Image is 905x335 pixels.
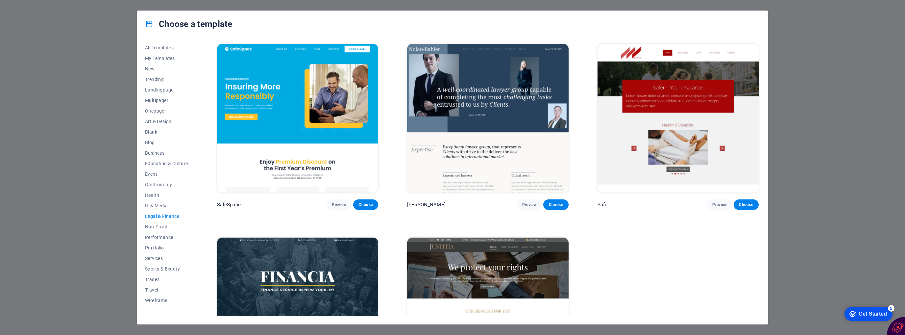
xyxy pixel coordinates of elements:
img: Nolan-Bahler [407,44,568,193]
button: Blog [145,137,188,148]
span: Multipager [145,98,188,103]
img: Safer [598,44,759,193]
h4: Choose a template [145,19,232,29]
span: Blog [145,140,188,145]
span: All Templates [145,45,188,50]
button: Portfolio [145,243,188,253]
button: Multipager [145,95,188,106]
span: Preview [712,202,727,207]
button: Services [145,253,188,264]
span: My Templates [145,56,188,61]
button: Event [145,169,188,179]
span: Wireframe [145,298,188,303]
span: Gastronomy [145,182,188,187]
span: Landingpage [145,87,188,92]
span: Sports & Beauty [145,266,188,271]
button: Non-Profit [145,221,188,232]
button: Health [145,190,188,200]
p: [PERSON_NAME] [407,201,446,208]
button: All Templates [145,42,188,53]
button: Legal & Finance [145,211,188,221]
button: Education & Culture [145,158,188,169]
span: Onepager [145,108,188,114]
span: Choose [358,202,373,207]
span: Preview [332,202,346,207]
span: Portfolio [145,245,188,250]
button: Sports & Beauty [145,264,188,274]
button: Trades [145,274,188,285]
button: Travel [145,285,188,295]
button: Performance [145,232,188,243]
button: IT & Media [145,200,188,211]
span: Non-Profit [145,224,188,229]
button: Wireframe [145,295,188,306]
span: IT & Media [145,203,188,208]
button: Trending [145,74,188,85]
button: Blank [145,127,188,137]
div: 5 [47,1,54,8]
span: Travel [145,287,188,293]
span: Preview [522,202,537,207]
span: Education & Culture [145,161,188,166]
img: SafeSpace [217,44,378,193]
span: Choose [549,202,563,207]
button: Choose [353,199,378,210]
span: Health [145,193,188,198]
div: Get Started 5 items remaining, 0% complete [4,3,52,17]
p: SafeSpace [217,201,241,208]
button: Choose [543,199,568,210]
span: Trending [145,77,188,82]
button: Onepager [145,106,188,116]
span: Event [145,171,188,177]
span: Choose [739,202,753,207]
button: Choose [734,199,759,210]
button: Preview [327,199,352,210]
div: Get Started [18,7,46,13]
span: Art & Design [145,119,188,124]
button: My Templates [145,53,188,64]
span: New [145,66,188,71]
button: Gastronomy [145,179,188,190]
button: Landingpage [145,85,188,95]
button: Business [145,148,188,158]
span: Business [145,150,188,156]
button: Preview [517,199,542,210]
button: New [145,64,188,74]
span: Legal & Finance [145,214,188,219]
span: Blank [145,129,188,135]
span: Performance [145,235,188,240]
span: Services [145,256,188,261]
button: Preview [707,199,732,210]
button: Art & Design [145,116,188,127]
span: Trades [145,277,188,282]
p: Safer [598,201,609,208]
